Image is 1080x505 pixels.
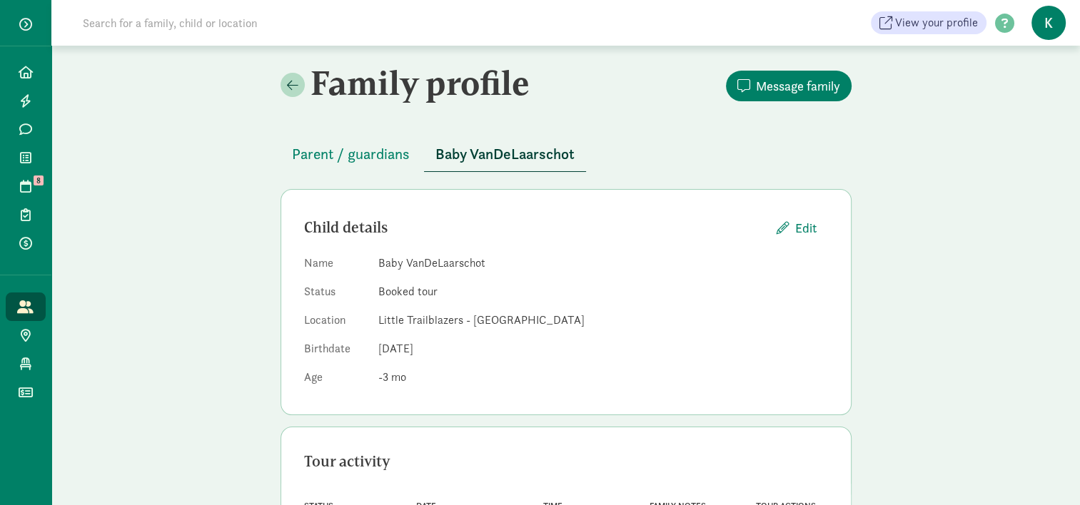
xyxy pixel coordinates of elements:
[424,137,586,172] button: Baby VanDeLaarschot
[378,255,828,272] dd: Baby VanDeLaarschot
[304,450,828,473] div: Tour activity
[1009,437,1080,505] iframe: Chat Widget
[34,175,44,185] span: 8
[424,146,586,163] a: Baby VanDeLaarschot
[304,255,367,277] dt: Name
[6,172,46,200] a: 8
[304,312,367,335] dt: Location
[435,143,575,165] span: Baby VanDeLaarschot
[895,14,978,31] span: View your profile
[871,11,986,34] a: View your profile
[378,312,828,329] dd: Little Trailblazers - [GEOGRAPHIC_DATA]
[1031,6,1066,40] span: K
[726,71,852,101] button: Message family
[378,341,413,356] span: [DATE]
[756,76,840,96] span: Message family
[292,143,410,165] span: Parent / guardians
[304,283,367,306] dt: Status
[765,213,828,243] button: Edit
[281,146,421,163] a: Parent / guardians
[304,216,765,239] div: Child details
[304,340,367,363] dt: Birthdate
[795,218,817,238] span: Edit
[378,369,406,384] span: -3
[281,63,563,103] h2: Family profile
[74,9,475,37] input: Search for a family, child or location
[281,137,421,171] button: Parent / guardians
[378,283,828,300] dd: Booked tour
[304,369,367,392] dt: Age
